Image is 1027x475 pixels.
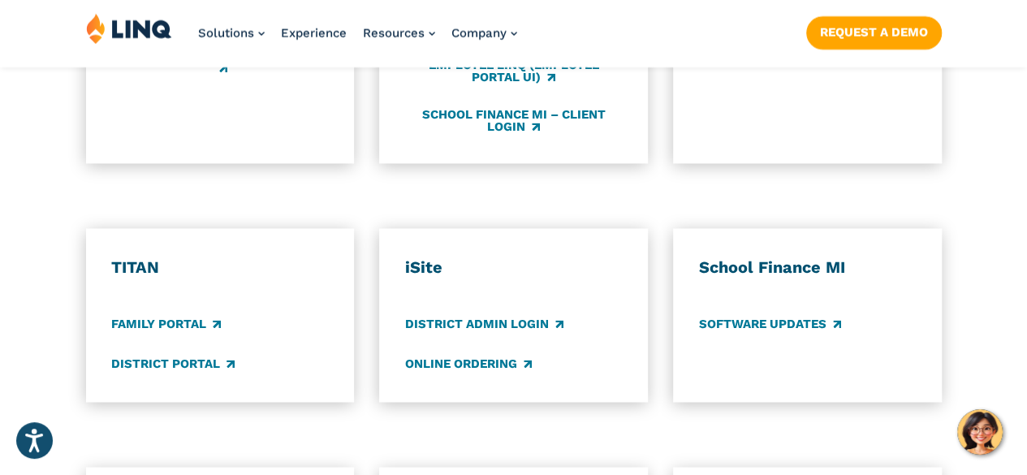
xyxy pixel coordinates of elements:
[699,257,916,279] h3: School Finance MI
[806,16,942,49] a: Request a Demo
[111,257,328,279] h3: TITAN
[198,26,265,41] a: Solutions
[363,26,425,41] span: Resources
[198,13,517,67] nav: Primary Navigation
[405,257,622,279] h3: iSite
[957,409,1003,455] button: Hello, have a question? Let’s chat.
[405,315,563,333] a: District Admin Login
[405,107,622,134] a: School Finance MI – Client Login
[806,13,942,49] nav: Button Navigation
[363,26,435,41] a: Resources
[111,355,235,373] a: District Portal
[451,26,517,41] a: Company
[281,26,347,41] a: Experience
[86,13,172,44] img: LINQ | K‑12 Software
[111,315,221,333] a: Family Portal
[699,315,841,333] a: Software Updates
[405,58,622,85] a: Employee LINQ (Employee Portal UI)
[451,26,507,41] span: Company
[198,26,254,41] span: Solutions
[405,355,532,373] a: Online Ordering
